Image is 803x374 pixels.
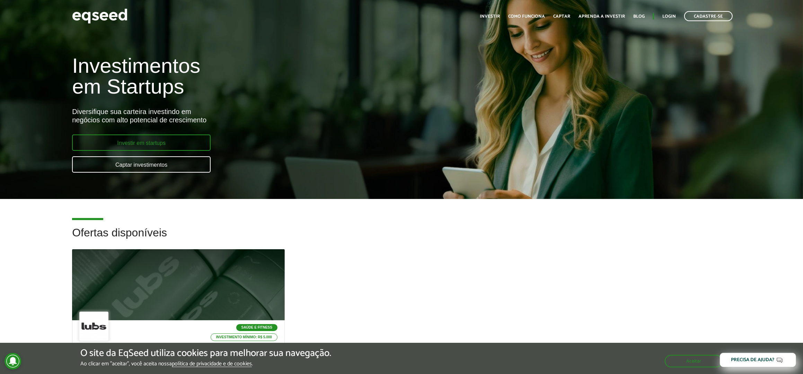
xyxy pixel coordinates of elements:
img: EqSeed [72,7,127,25]
button: Aceitar [665,355,723,367]
a: Investir [480,14,500,19]
h5: O site da EqSeed utiliza cookies para melhorar sua navegação. [80,348,331,359]
a: Aprenda a investir [579,14,625,19]
a: política de privacidade e de cookies [172,361,252,367]
a: Login [662,14,676,19]
a: Captar investimentos [72,156,211,173]
div: Diversifique sua carteira investindo em negócios com alto potencial de crescimento [72,107,463,124]
a: Como funciona [508,14,545,19]
h1: Investimentos em Startups [72,55,463,97]
a: Investir em startups [72,134,211,151]
p: Ao clicar em "aceitar", você aceita nossa . [80,360,331,367]
a: Cadastre-se [684,11,733,21]
p: Investimento mínimo: R$ 5.000 [211,333,278,341]
a: Captar [553,14,570,19]
h2: Ofertas disponíveis [72,227,731,249]
p: Saúde e Fitness [236,324,277,331]
a: Blog [633,14,645,19]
